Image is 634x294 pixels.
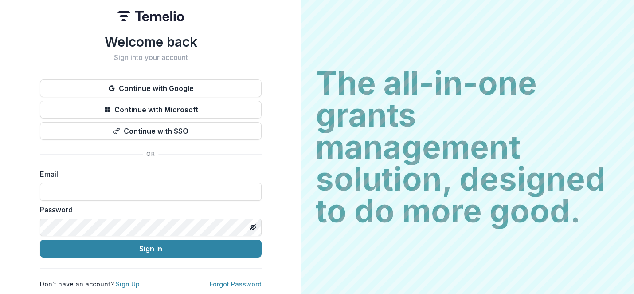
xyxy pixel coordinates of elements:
[40,122,262,140] button: Continue with SSO
[40,53,262,62] h2: Sign into your account
[40,34,262,50] h1: Welcome back
[40,101,262,119] button: Continue with Microsoft
[40,204,256,215] label: Password
[117,11,184,21] img: Temelio
[40,169,256,179] label: Email
[40,240,262,258] button: Sign In
[40,79,262,97] button: Continue with Google
[210,280,262,288] a: Forgot Password
[246,220,260,234] button: Toggle password visibility
[116,280,140,288] a: Sign Up
[40,279,140,289] p: Don't have an account?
